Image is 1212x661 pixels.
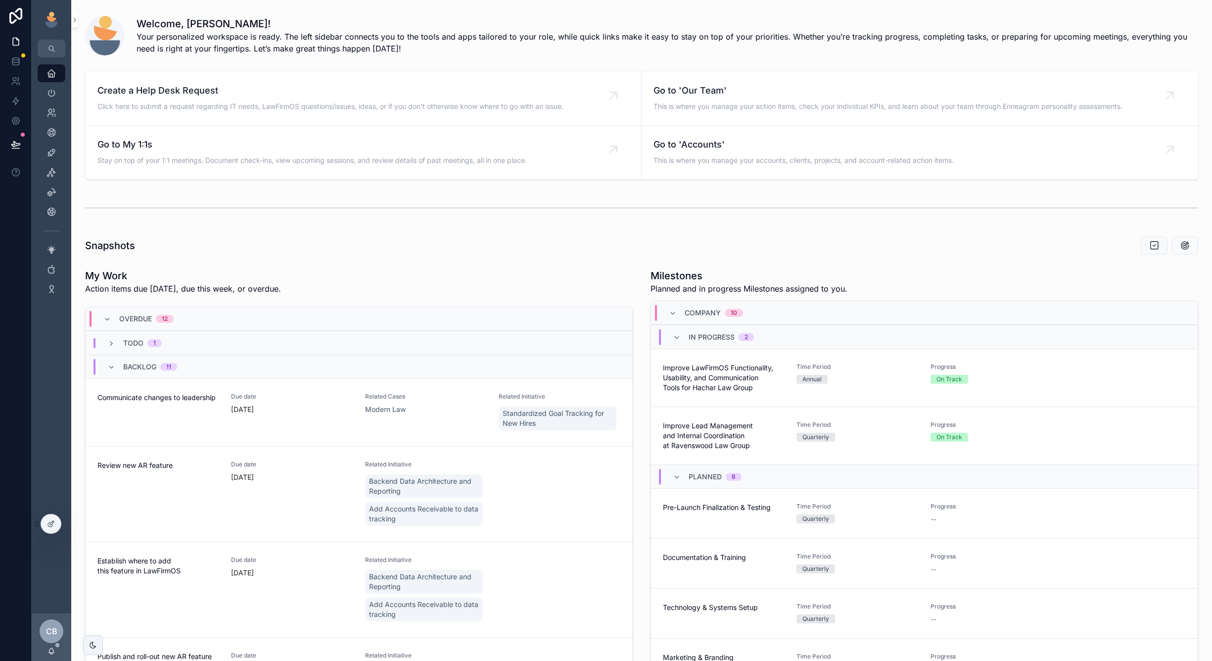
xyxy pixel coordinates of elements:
[796,553,918,560] span: Time Period
[802,375,822,384] div: Annual
[231,568,254,578] p: [DATE]
[936,433,962,442] div: On Track
[137,17,1198,31] h1: Welcome, [PERSON_NAME]!
[931,514,936,524] span: --
[231,393,353,401] span: Due date
[123,362,156,372] span: Backlog
[796,503,918,510] span: Time Period
[642,126,1198,179] a: Go to 'Accounts'This is where you manage your accounts, clients, projects, and account-related ac...
[86,126,642,179] a: Go to My 1:1sStay on top of your 1:1 meetings. Document check-ins, view upcoming sessions, and re...
[369,476,479,496] span: Backend Data Architecture and Reporting
[365,598,483,621] a: Add Accounts Receivable to data tracking
[663,553,785,562] span: Documentation & Training
[802,514,829,523] div: Quarterly
[44,12,59,28] img: App logo
[137,31,1198,54] span: Your personalized workspace is ready. The left sidebar connects you to the tools and apps tailore...
[931,564,936,574] span: --
[231,556,353,564] span: Due date
[365,460,487,468] span: Related Initiative
[689,472,722,482] span: Planned
[651,538,1198,588] a: Documentation & TrainingTime PeriodQuarterlyProgress--
[365,570,483,594] a: Backend Data Architecture and Reporting
[653,138,954,152] span: Go to 'Accounts'
[499,393,620,401] span: Related Initiative
[365,556,487,564] span: Related Initiative
[685,308,721,318] span: Company
[802,614,829,623] div: Quarterly
[663,421,785,451] span: Improve Lead Management and Internal Coordination at Ravenswood Law Group
[796,421,918,429] span: Time Period
[86,378,632,446] a: Communicate changes to leadershipDue date[DATE]Related CasesModern LawRelated InitiativeStandardi...
[732,473,736,481] div: 8
[802,433,829,442] div: Quarterly
[651,269,847,283] h1: Milestones
[365,405,406,414] a: Modern Law
[231,405,254,414] p: [DATE]
[162,315,168,323] div: 12
[86,542,632,637] a: Establish where to add this feature in LawFirmOSDue date[DATE]Related InitiativeBackend Data Arch...
[97,84,563,98] span: Create a Help Desk Request
[231,652,353,660] span: Due date
[503,408,612,428] span: Standardized Goal Tracking for New Hires
[802,564,829,573] div: Quarterly
[663,363,785,393] span: Improve LawFirmOS Functionality, Usability, and Communication Tools for Hachar Law Group
[931,363,1052,371] span: Progress
[689,332,735,342] span: In Progress
[153,339,156,347] div: 1
[663,603,785,612] span: Technology & Systems Setup
[931,603,1052,610] span: Progress
[651,283,847,295] span: Planned and in progress Milestones assigned to you.
[642,72,1198,126] a: Go to 'Our Team'This is where you manage your action items, check your individual KPIs, and learn...
[745,333,748,341] div: 2
[663,503,785,512] span: Pre-Launch Finalization & Testing
[931,653,1052,661] span: Progress
[931,553,1052,560] span: Progress
[119,314,152,324] span: Overdue
[499,407,616,430] a: Standardized Goal Tracking for New Hires
[796,603,918,610] span: Time Period
[796,653,918,661] span: Time Period
[651,588,1198,638] a: Technology & Systems SetupTime PeriodQuarterlyProgress--
[166,363,171,371] div: 11
[653,155,954,165] span: This is where you manage your accounts, clients, projects, and account-related action items.
[46,625,57,637] span: CB
[97,393,219,403] span: Communicate changes to leadership
[365,502,483,526] a: Add Accounts Receivable to data tracking
[231,472,254,482] p: [DATE]
[936,375,962,384] div: On Track
[97,155,527,165] span: Stay on top of your 1:1 meetings. Document check-ins, view upcoming sessions, and review details ...
[365,652,487,660] span: Related Initiative
[369,600,479,619] span: Add Accounts Receivable to data tracking
[731,309,737,317] div: 10
[651,488,1198,538] a: Pre-Launch Finalization & TestingTime PeriodQuarterlyProgress--
[86,446,632,542] a: Review new AR featureDue date[DATE]Related InitiativeBackend Data Architecture and ReportingAdd A...
[97,102,563,111] span: Click here to submit a request regarding IT needs, LawFirmOS questions/issues, ideas, or if you d...
[931,503,1052,510] span: Progress
[365,474,483,498] a: Backend Data Architecture and Reporting
[85,269,281,283] h1: My Work
[97,460,219,470] span: Review new AR feature
[369,504,479,524] span: Add Accounts Receivable to data tracking
[931,614,936,624] span: --
[653,84,1122,98] span: Go to 'Our Team'
[231,460,353,468] span: Due date
[97,138,527,152] span: Go to My 1:1s
[85,283,281,295] p: Action items due [DATE], due this week, or overdue.
[85,239,135,253] h1: Snapshots
[32,57,71,311] div: scrollable content
[97,556,219,576] span: Establish where to add this feature in LawFirmOS
[86,72,642,126] a: Create a Help Desk RequestClick here to submit a request regarding IT needs, LawFirmOS questions/...
[796,363,918,371] span: Time Period
[651,349,1198,407] a: Improve LawFirmOS Functionality, Usability, and Communication Tools for Hachar Law GroupTime Peri...
[365,393,487,401] span: Related Cases
[653,102,1122,111] span: This is where you manage your action items, check your individual KPIs, and learn about your team...
[931,421,1052,429] span: Progress
[369,572,479,592] span: Backend Data Architecture and Reporting
[123,338,143,348] span: Todo
[651,407,1198,464] a: Improve Lead Management and Internal Coordination at Ravenswood Law GroupTime PeriodQuarterlyProg...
